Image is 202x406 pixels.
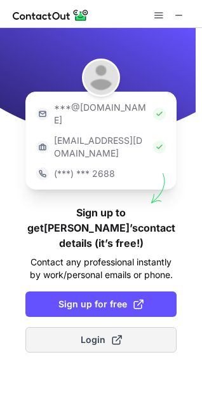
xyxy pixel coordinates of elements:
[81,333,122,346] span: Login
[54,101,148,127] p: ***@[DOMAIN_NAME]
[58,298,144,311] span: Sign up for free
[153,141,166,153] img: Check Icon
[54,134,148,160] p: [EMAIL_ADDRESS][DOMAIN_NAME]
[25,291,177,317] button: Sign up for free
[25,205,177,251] h1: Sign up to get [PERSON_NAME]’s contact details (it’s free!)
[36,108,49,120] img: https://contactout.com/extension/app/static/media/login-email-icon.f64bce713bb5cd1896fef81aa7b14a...
[13,8,89,23] img: ContactOut v5.3.10
[82,59,120,97] img: Bill Gates
[36,141,49,153] img: https://contactout.com/extension/app/static/media/login-work-icon.638a5007170bc45168077fde17b29a1...
[36,167,49,180] img: https://contactout.com/extension/app/static/media/login-phone-icon.bacfcb865e29de816d437549d7f4cb...
[25,327,177,353] button: Login
[25,256,177,281] p: Contact any professional instantly by work/personal emails or phone.
[153,108,166,120] img: Check Icon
